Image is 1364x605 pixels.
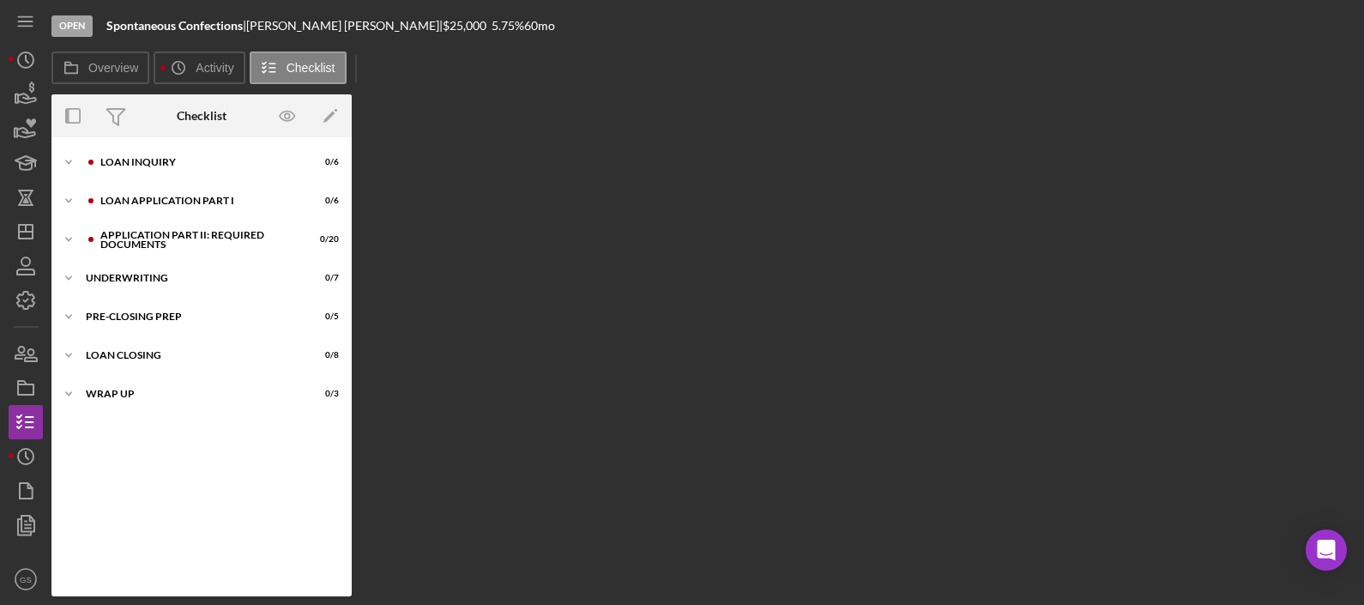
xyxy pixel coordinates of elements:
[106,19,246,33] div: |
[100,157,296,167] div: Loan Inquiry
[308,196,339,206] div: 0 / 6
[106,18,243,33] b: Spontaneous Confections
[86,350,296,360] div: Loan Closing
[308,157,339,167] div: 0 / 6
[100,196,296,206] div: Loan Application Part I
[86,389,296,399] div: Wrap Up
[492,19,524,33] div: 5.75 %
[308,234,339,245] div: 0 / 20
[308,312,339,322] div: 0 / 5
[287,61,335,75] label: Checklist
[51,51,149,84] button: Overview
[1306,529,1347,571] div: Open Intercom Messenger
[308,389,339,399] div: 0 / 3
[86,273,296,283] div: Underwriting
[177,109,226,123] div: Checklist
[246,19,443,33] div: [PERSON_NAME] [PERSON_NAME] |
[20,575,32,584] text: GS
[524,19,555,33] div: 60 mo
[250,51,347,84] button: Checklist
[51,15,93,37] div: Open
[86,312,296,322] div: Pre-Closing Prep
[9,562,43,596] button: GS
[196,61,233,75] label: Activity
[308,273,339,283] div: 0 / 7
[443,18,486,33] span: $25,000
[308,350,339,360] div: 0 / 8
[100,230,296,250] div: Application Part II: Required Documents
[88,61,138,75] label: Overview
[154,51,244,84] button: Activity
